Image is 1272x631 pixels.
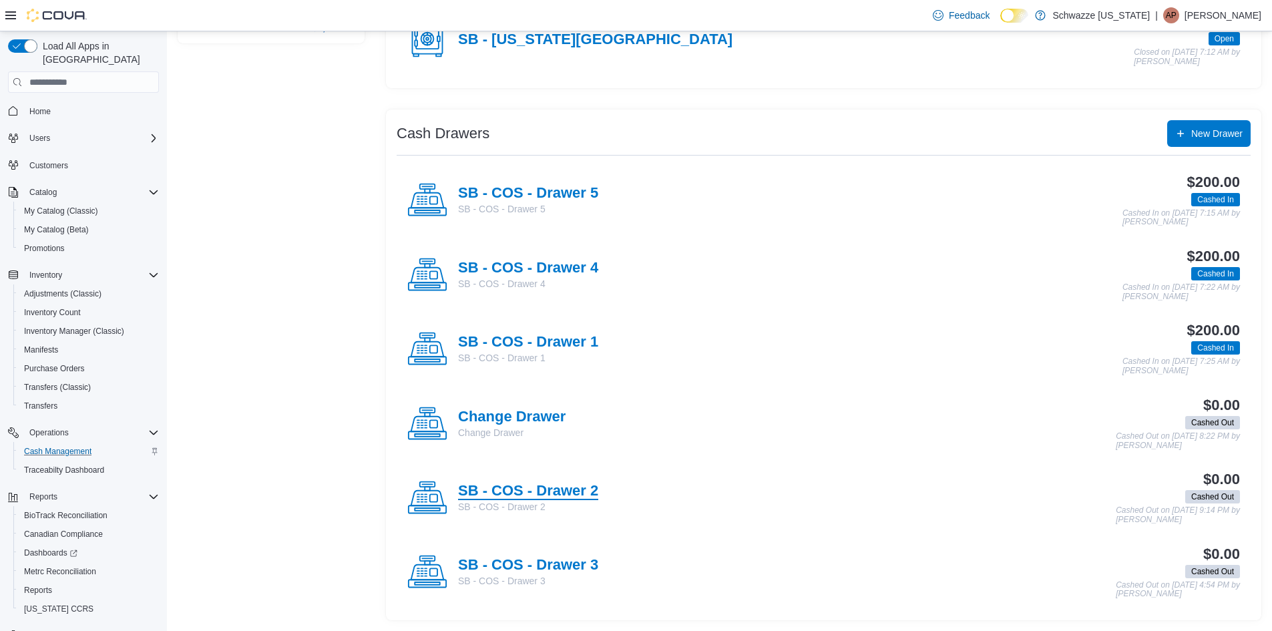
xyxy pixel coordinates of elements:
img: Cova [27,9,87,22]
a: Reports [19,582,57,598]
span: Cashed In [1191,341,1240,355]
span: Reports [24,585,52,596]
button: Inventory Count [13,303,164,322]
span: Traceabilty Dashboard [24,465,104,475]
a: Traceabilty Dashboard [19,462,110,478]
span: Manifests [24,345,58,355]
a: Manifests [19,342,63,358]
button: Purchase Orders [13,359,164,378]
span: Metrc Reconciliation [24,566,96,577]
button: Operations [24,425,74,441]
span: Operations [29,427,69,438]
p: Schwazze [US_STATE] [1052,7,1150,23]
span: AP [1166,7,1177,23]
span: Cashed In [1191,267,1240,280]
button: My Catalog (Beta) [13,220,164,239]
p: SB - COS - Drawer 3 [458,574,598,588]
span: Inventory Manager (Classic) [24,326,124,337]
span: Transfers (Classic) [24,382,91,393]
button: Inventory [3,266,164,284]
h3: $200.00 [1187,323,1240,339]
span: Dashboards [19,545,159,561]
button: Reports [3,487,164,506]
h4: SB - [US_STATE][GEOGRAPHIC_DATA] [458,31,732,49]
span: Load All Apps in [GEOGRAPHIC_DATA] [37,39,159,66]
a: Inventory Count [19,304,86,321]
p: Closed on [DATE] 7:12 AM by [PERSON_NAME] [1134,48,1240,66]
input: Dark Mode [1000,9,1028,23]
span: Operations [24,425,159,441]
button: Canadian Compliance [13,525,164,544]
a: Inventory Manager (Classic) [19,323,130,339]
span: Home [29,106,51,117]
h3: $200.00 [1187,248,1240,264]
span: Users [29,133,50,144]
span: Metrc Reconciliation [19,564,159,580]
span: Customers [24,157,159,174]
a: Feedback [927,2,995,29]
button: Manifests [13,341,164,359]
button: Metrc Reconciliation [13,562,164,581]
h3: $0.00 [1203,546,1240,562]
span: Inventory [24,267,159,283]
a: BioTrack Reconciliation [19,507,113,523]
h4: SB - COS - Drawer 4 [458,260,598,277]
a: Canadian Compliance [19,526,108,542]
a: Dashboards [19,545,83,561]
h4: SB - COS - Drawer 2 [458,483,598,500]
span: Transfers [24,401,57,411]
span: Washington CCRS [19,601,159,617]
a: Dashboards [13,544,164,562]
a: My Catalog (Classic) [19,203,103,219]
span: Manifests [19,342,159,358]
h3: $0.00 [1203,397,1240,413]
button: Users [3,129,164,148]
a: Home [24,103,56,120]
span: Reports [19,582,159,598]
p: Cashed In on [DATE] 7:15 AM by [PERSON_NAME] [1122,209,1240,227]
span: Canadian Compliance [24,529,103,540]
span: Transfers [19,398,159,414]
span: Promotions [24,243,65,254]
button: Inventory [24,267,67,283]
button: Catalog [3,183,164,202]
span: Adjustments (Classic) [19,286,159,302]
span: Inventory [29,270,62,280]
h4: SB - COS - Drawer 3 [458,557,598,574]
span: Catalog [24,184,159,200]
p: | [1155,7,1158,23]
div: Amber Palubeskie [1163,7,1179,23]
h3: $0.00 [1203,471,1240,487]
p: SB - COS - Drawer 1 [458,351,598,365]
h3: $200.00 [1187,174,1240,190]
button: Reports [13,581,164,600]
button: Home [3,101,164,120]
span: Cashed In [1191,193,1240,206]
h4: SB - COS - Drawer 1 [458,334,598,351]
a: My Catalog (Beta) [19,222,94,238]
span: Reports [24,489,159,505]
button: Adjustments (Classic) [13,284,164,303]
span: [US_STATE] CCRS [24,604,93,614]
h4: Change Drawer [458,409,566,426]
span: Customers [29,160,68,171]
p: Change Drawer [458,426,566,439]
p: SB - COS - Drawer 2 [458,500,598,513]
span: Open [1215,33,1234,45]
span: Cashed Out [1191,491,1234,503]
span: Cashed In [1197,342,1234,354]
a: Transfers [19,398,63,414]
span: Adjustments (Classic) [24,288,101,299]
button: Operations [3,423,164,442]
button: [US_STATE] CCRS [13,600,164,618]
a: Adjustments (Classic) [19,286,107,302]
button: Users [24,130,55,146]
button: Transfers [13,397,164,415]
span: My Catalog (Classic) [24,206,98,216]
span: Cashed Out [1185,416,1240,429]
p: Cashed Out on [DATE] 9:14 PM by [PERSON_NAME] [1116,506,1240,524]
span: Inventory Count [24,307,81,318]
p: Cashed Out on [DATE] 8:22 PM by [PERSON_NAME] [1116,432,1240,450]
span: My Catalog (Beta) [24,224,89,235]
